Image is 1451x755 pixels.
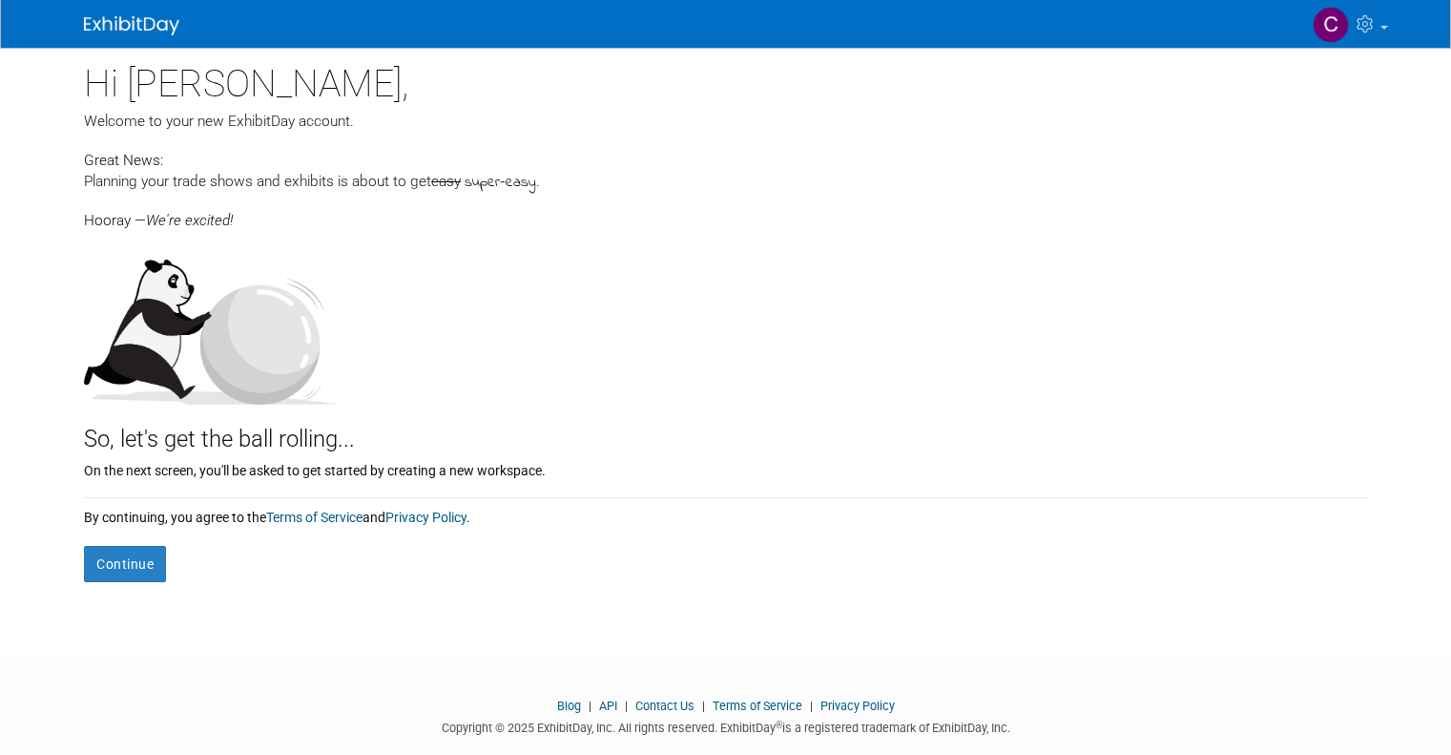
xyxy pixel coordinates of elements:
[84,149,1367,171] div: Great News:
[266,510,363,525] a: Terms of Service
[465,172,536,194] span: super-easy
[84,194,1367,231] div: Hooray —
[584,699,596,713] span: |
[1313,7,1349,43] img: Carolyn MacDonald
[599,699,617,713] a: API
[820,699,895,713] a: Privacy Policy
[776,720,782,730] sup: ®
[84,405,1367,456] div: So, let's get the ball rolling...
[84,546,166,582] button: Continue
[84,171,1367,194] div: Planning your trade shows and exhibits is about to get .
[557,699,581,713] a: Blog
[84,456,1367,480] div: On the next screen, you'll be asked to get started by creating a new workspace.
[84,498,1367,527] div: By continuing, you agree to the and .
[84,241,342,405] img: Let's get the ball rolling
[84,111,1367,132] div: Welcome to your new ExhibitDay account.
[431,173,461,190] span: easy
[635,699,694,713] a: Contact Us
[146,212,233,229] span: We're excited!
[84,48,1367,111] div: Hi [PERSON_NAME],
[620,699,632,713] span: |
[84,16,179,35] img: ExhibitDay
[805,699,818,713] span: |
[697,699,710,713] span: |
[713,699,802,713] a: Terms of Service
[385,510,466,525] a: Privacy Policy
